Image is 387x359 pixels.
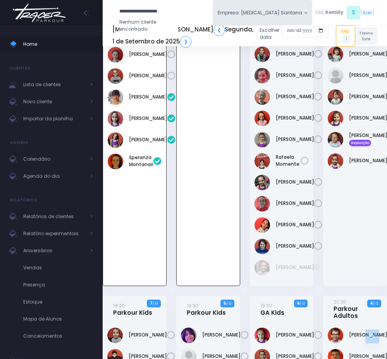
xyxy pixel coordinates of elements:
[315,9,324,16] span: Olá,
[276,93,314,100] a: [PERSON_NAME]
[276,50,314,57] a: [PERSON_NAME]
[113,302,152,316] a: 18:30Parkour Kids
[276,221,314,228] a: [PERSON_NAME]
[255,153,270,169] img: Rafaela momente peres
[325,9,343,16] span: Kemilly
[342,34,351,43] span: 1
[129,72,167,79] a: [PERSON_NAME]
[107,328,123,343] img: Gustavo Gyurkovits
[23,114,85,124] span: Importar da planilha
[328,89,343,105] img: Izzie de Souza Santiago Pinheiro
[23,171,85,181] span: Agenda do dia
[23,297,93,307] span: Estoque
[276,331,314,338] a: [PERSON_NAME]
[363,9,372,16] a: Sair
[23,80,85,90] span: Lista de clientes
[10,193,37,208] h4: Relatórios
[276,264,314,271] a: [PERSON_NAME]
[108,47,123,62] img: Clara Venegas
[255,196,270,212] img: Soraya Gusmão
[108,154,123,169] img: Speranza Montanari Ferreira
[202,331,241,338] a: [PERSON_NAME]
[355,27,377,45] a: Treino livre
[129,94,167,101] a: [PERSON_NAME]
[255,68,270,83] img: Isabela Maximiano Valga Neves
[181,328,196,343] img: ANTÔNIO FRARE CLARO
[113,302,125,309] small: 18:30
[276,243,314,250] a: [PERSON_NAME]
[129,115,167,122] a: [PERSON_NAME]
[23,263,93,273] span: Vendas
[23,39,93,49] span: Home
[347,6,360,19] span: S
[10,61,30,76] h4: Clientes
[276,200,314,207] a: [PERSON_NAME]
[108,111,123,127] img: Luiza Lima Marinelli
[150,300,153,306] strong: 7
[187,302,226,316] a: 19:30Parkour Kids
[336,25,355,46] a: Exp1
[23,229,85,239] span: Relatório experimentais
[112,22,329,50] div: Escolher data:
[255,132,270,147] img: Martina Caparroz Carmona
[23,154,85,164] span: Calendário
[129,136,167,143] a: [PERSON_NAME]
[260,302,284,316] a: 19:30GA Kids
[129,51,167,58] a: [PERSON_NAME]
[23,280,93,290] span: Presença
[300,301,305,306] small: / 12
[328,111,343,126] img: Laura Voccio
[276,154,301,168] a: Rafaela Momente
[255,328,270,343] img: BEATRIZ PIVATO
[180,36,191,48] a: ❯
[224,300,226,306] strong: 5
[108,68,123,84] img: Maite Magri Loureiro
[328,68,343,83] img: Helena lua Bomfim
[370,300,373,306] strong: 4
[260,302,272,309] small: 19:30
[187,302,198,309] small: 19:30
[373,301,378,306] small: / 12
[349,140,371,146] span: Reposição
[255,260,270,276] img: Maria Cecília Utimi de Sousa
[255,217,270,233] img: Valentina Eduarda Azevedo
[112,24,254,47] h5: [MEDICAL_DATA] [PERSON_NAME] Segunda, 1 de Setembro de 2025
[23,97,85,107] span: Novo cliente
[276,114,314,121] a: [PERSON_NAME]
[276,179,314,186] a: [PERSON_NAME]
[328,132,343,147] img: Malu Souza de Carvalho
[255,175,270,190] img: Sofia Pelegrino de Oliveira
[23,314,93,324] span: Mapa de Alunos
[226,301,231,306] small: / 12
[129,331,167,338] a: [PERSON_NAME]
[334,298,374,319] a: 20:30Parkour Adultos
[255,111,270,126] img: Liz Valotto
[255,89,270,105] img: Laura Alycia Ventura de Souza
[276,136,314,143] a: [PERSON_NAME]
[297,300,300,306] strong: 6
[334,298,346,305] small: 20:30
[153,301,158,306] small: / 13
[213,24,225,36] a: ❮
[23,212,85,222] span: Relatórios de clientes
[255,47,270,62] img: Gabriela Gyurkovits
[328,328,343,343] img: Davi Ikeda Gozzi
[328,47,343,62] img: Beatriz Rocha Stein
[108,90,123,105] img: Julia Bergo Costruba
[255,239,270,254] img: Ágatha Fernandes Freire
[10,135,29,151] h4: Agenda
[312,5,377,21] div: [ ]
[23,331,93,341] span: Cancelamentos
[328,153,343,169] img: Maria Cecília Menezes Rodrigues
[129,154,153,168] a: Speranza Montanari
[276,72,314,79] a: [PERSON_NAME]
[119,19,178,33] div: Nenhum cliente encontrado
[23,246,85,256] span: Aniversários
[108,132,123,148] img: Manuela Ary Madruga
